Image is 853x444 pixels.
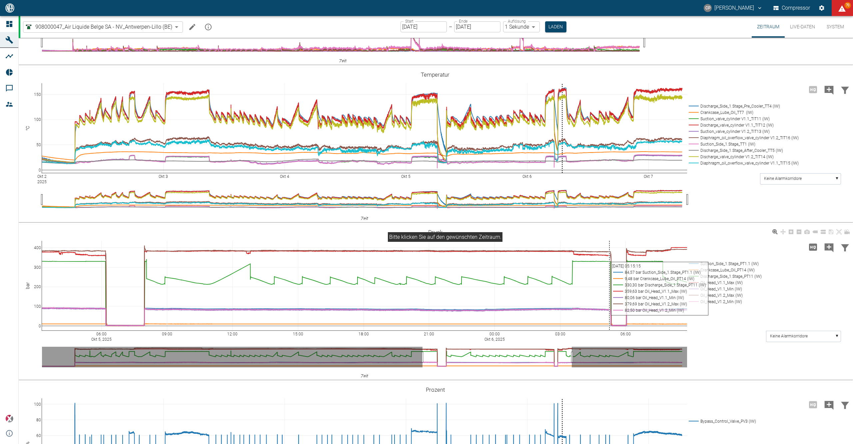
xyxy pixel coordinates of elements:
button: Live-Daten [785,16,820,38]
a: 908000047_Air Liquide Belge SA - NV_Antwerpen-Lillo (BE) [25,23,172,31]
button: Kommentar hinzufügen [821,81,837,98]
span: 908000047_Air Liquide Belge SA - NV_Antwerpen-Lillo (BE) [35,23,172,31]
button: mission info [202,20,215,34]
span: Hohe Auflösung nur für Zeiträume von <3 Tagen verfügbar [805,86,821,92]
div: 1 Sekunde [503,21,540,32]
text: Keine Alarmkorridore [770,334,808,338]
button: Daten filtern [837,238,853,256]
button: Daten filtern [837,81,853,98]
label: Start [405,18,414,24]
button: Kommentar hinzufügen [821,396,837,413]
div: CP [704,4,712,12]
button: Daten filtern [837,396,853,413]
p: – [449,23,452,31]
button: System [820,16,850,38]
button: Compressor [772,2,812,14]
button: Machine bearbeiten [186,20,199,34]
button: Zeitraum [752,16,785,38]
input: DD.MM.YYYY [401,21,447,32]
button: Kommentar hinzufügen [821,238,837,256]
span: Hohe Auflösung nur für Zeiträume von <3 Tagen verfügbar [805,401,821,407]
button: Laden [545,21,566,32]
img: Xplore Logo [5,415,13,423]
span: 70 [844,2,851,9]
label: Ende [459,18,467,24]
text: Keine Alarmkorridore [764,176,802,181]
span: Hohe Auflösung [805,243,821,250]
img: logo [5,3,15,12]
button: Einstellungen [816,2,828,14]
label: Auflösung [508,18,526,24]
button: christoph.palm@neuman-esser.com [703,2,764,14]
input: DD.MM.YYYY [454,21,500,32]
